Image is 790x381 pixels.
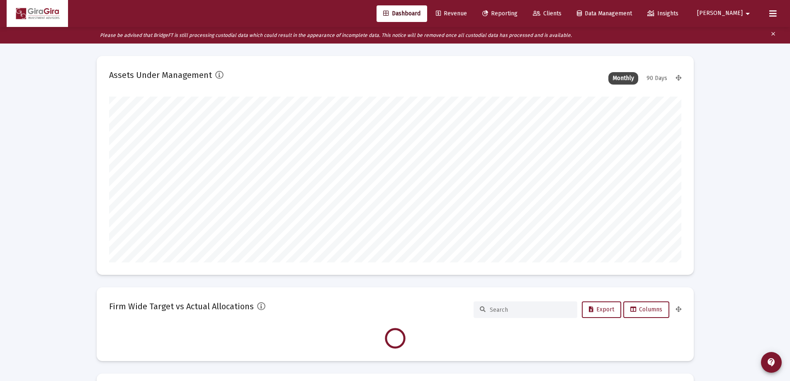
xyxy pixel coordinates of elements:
span: Data Management [577,10,632,17]
button: [PERSON_NAME] [687,5,763,22]
h2: Assets Under Management [109,68,212,82]
a: Clients [526,5,568,22]
span: [PERSON_NAME] [697,10,743,17]
img: Dashboard [13,5,62,22]
input: Search [490,306,571,313]
button: Columns [623,301,669,318]
mat-icon: clear [770,29,776,41]
a: Dashboard [377,5,427,22]
div: Monthly [608,72,638,85]
a: Insights [641,5,685,22]
a: Reporting [476,5,524,22]
a: Data Management [570,5,639,22]
h2: Firm Wide Target vs Actual Allocations [109,300,254,313]
i: Please be advised that BridgeFT is still processing custodial data which could result in the appe... [100,32,572,38]
span: Export [589,306,614,313]
div: 90 Days [642,72,671,85]
span: Insights [647,10,678,17]
span: Reporting [482,10,518,17]
mat-icon: arrow_drop_down [743,5,753,22]
span: Columns [630,306,662,313]
span: Clients [533,10,562,17]
button: Export [582,301,621,318]
span: Revenue [436,10,467,17]
a: Revenue [429,5,474,22]
span: Dashboard [383,10,421,17]
mat-icon: contact_support [766,357,776,367]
